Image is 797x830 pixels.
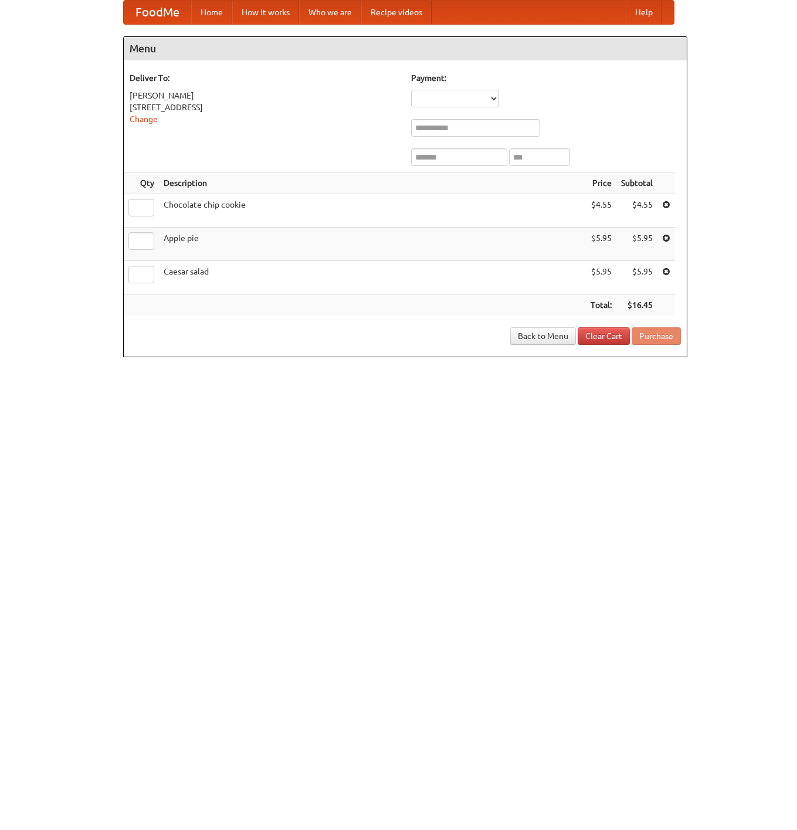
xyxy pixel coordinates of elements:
[578,327,630,345] a: Clear Cart
[586,228,616,261] td: $5.95
[616,228,657,261] td: $5.95
[130,114,158,124] a: Change
[124,37,687,60] h4: Menu
[299,1,361,24] a: Who we are
[124,172,159,194] th: Qty
[626,1,662,24] a: Help
[191,1,232,24] a: Home
[510,327,576,345] a: Back to Menu
[232,1,299,24] a: How it works
[130,72,399,84] h5: Deliver To:
[130,90,399,101] div: [PERSON_NAME]
[616,294,657,316] th: $16.45
[159,228,586,261] td: Apple pie
[124,1,191,24] a: FoodMe
[159,194,586,228] td: Chocolate chip cookie
[586,294,616,316] th: Total:
[159,261,586,294] td: Caesar salad
[632,327,681,345] button: Purchase
[130,101,399,113] div: [STREET_ADDRESS]
[586,194,616,228] td: $4.55
[586,172,616,194] th: Price
[616,261,657,294] td: $5.95
[616,194,657,228] td: $4.55
[616,172,657,194] th: Subtotal
[159,172,586,194] th: Description
[586,261,616,294] td: $5.95
[361,1,432,24] a: Recipe videos
[411,72,681,84] h5: Payment:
